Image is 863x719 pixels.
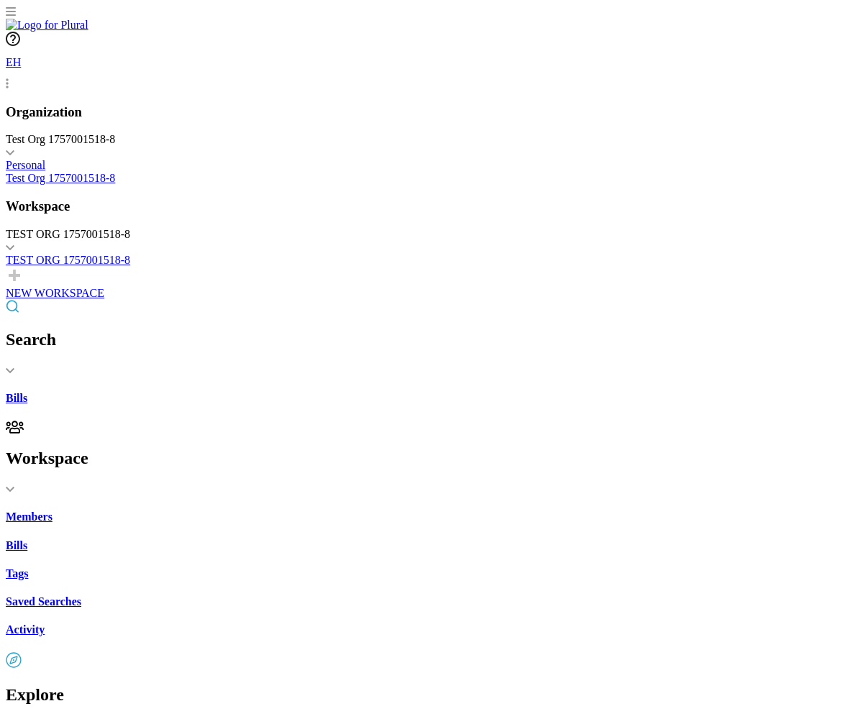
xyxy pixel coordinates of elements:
a: Members [6,510,857,523]
a: Bills [6,539,857,552]
h3: Organization [6,104,857,120]
h2: Workspace [6,449,857,468]
img: Logo for Plural [6,19,88,32]
div: EH [6,49,35,78]
h3: Workspace [6,198,857,214]
a: Personal [6,159,857,172]
a: Test Org 1757001518-8 [6,172,857,185]
a: Activity [6,623,857,636]
h2: Explore [6,685,857,705]
a: Tags [6,567,857,580]
a: NEW WORKSPACE [6,267,857,300]
div: Test Org 1757001518-8 [6,133,857,146]
a: Saved Searches [6,595,857,608]
div: NEW WORKSPACE [6,287,857,300]
div: TEST ORG 1757001518-8 [6,228,857,241]
a: EH [6,49,857,90]
h2: Search [6,330,857,349]
a: Bills [6,392,857,405]
a: TEST ORG 1757001518-8 [6,254,857,267]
